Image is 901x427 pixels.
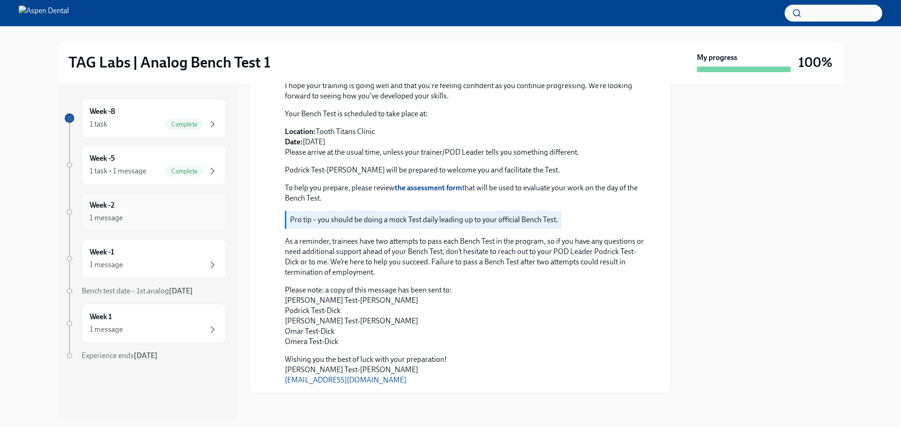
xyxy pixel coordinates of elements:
h6: Week -1 [90,247,114,257]
h6: Week -8 [90,106,115,117]
strong: My progress [697,52,737,63]
div: 1 message [90,260,123,270]
span: Complete [166,121,203,128]
p: Podrick Test-[PERSON_NAME] will be prepared to welcome you and facilitate the Test. [285,165,648,175]
h2: TAG Labs | Analog Bench Test 1 [69,53,270,72]
h6: Week -5 [90,153,115,164]
div: 1 task • 1 message [90,166,146,176]
a: Week -11 message [65,239,226,278]
img: Aspen Dental [19,6,69,21]
div: 1 message [90,324,123,335]
p: I hope your training is going well and that you're feeling confident as you continue progressing.... [285,81,648,101]
span: Bench test date – 1st analog [82,286,193,295]
p: Your Bench Test is scheduled to take place at: [285,109,648,119]
div: 1 task [90,119,107,129]
a: Week 11 message [65,304,226,343]
a: Week -81 taskComplete [65,98,226,138]
h6: Week 1 [90,312,112,322]
p: Pro tip – you should be doing a mock Test daily leading up to your official Bench Test. [290,215,558,225]
span: Experience ends [82,351,158,360]
a: [EMAIL_ADDRESS][DOMAIN_NAME] [285,375,406,384]
strong: Location: [285,127,316,136]
p: To help you prepare, please review that will be used to evaluate your work on the day of the Benc... [285,183,648,203]
div: 1 message [90,213,123,223]
h6: Week -2 [90,200,115,210]
p: Wishing you the best of luck with your preparation! [PERSON_NAME] Test-[PERSON_NAME] [285,354,648,385]
span: Complete [166,168,203,175]
p: Tooth Titans Clinic [DATE] Please arrive at the usual time, unless your trainer/POD Leader tells ... [285,127,648,157]
p: Please note: a copy of this message has been sent to: [PERSON_NAME] Test-[PERSON_NAME] Podrick Te... [285,285,648,347]
a: Week -51 task • 1 messageComplete [65,145,226,185]
a: Bench test date – 1st analog[DATE] [65,286,226,296]
strong: [DATE] [169,286,193,295]
a: Week -21 message [65,192,226,232]
strong: Date: [285,137,303,146]
a: the assessment form [395,183,462,192]
p: As a reminder, trainees have two attempts to pass each Bench Test in the program, so if you have ... [285,236,648,277]
strong: [DATE] [134,351,158,360]
h3: 100% [798,54,832,71]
